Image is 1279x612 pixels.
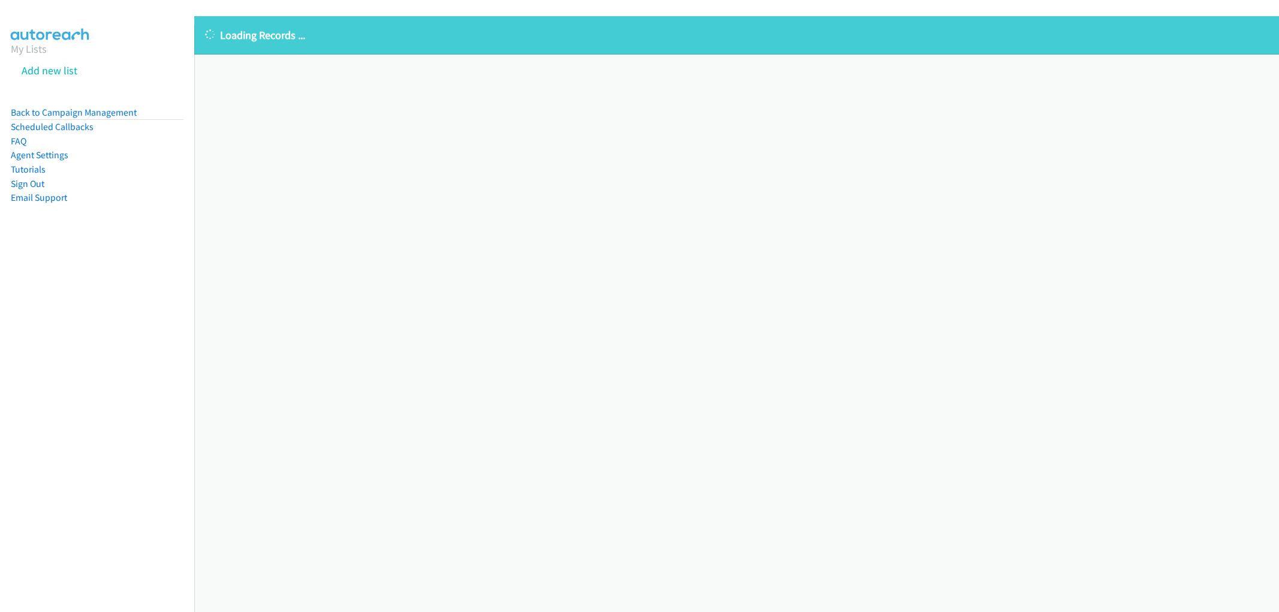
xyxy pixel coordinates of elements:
a: Sign Out [11,178,44,189]
a: Email Support [11,192,67,203]
a: Agent Settings [11,149,68,161]
a: Tutorials [11,164,46,175]
a: FAQ [11,135,26,147]
a: Add new list [22,64,77,77]
a: Back to Campaign Management [11,107,137,118]
p: Loading Records ... [205,27,1268,43]
a: Scheduled Callbacks [11,121,94,132]
a: My Lists [11,42,47,56]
